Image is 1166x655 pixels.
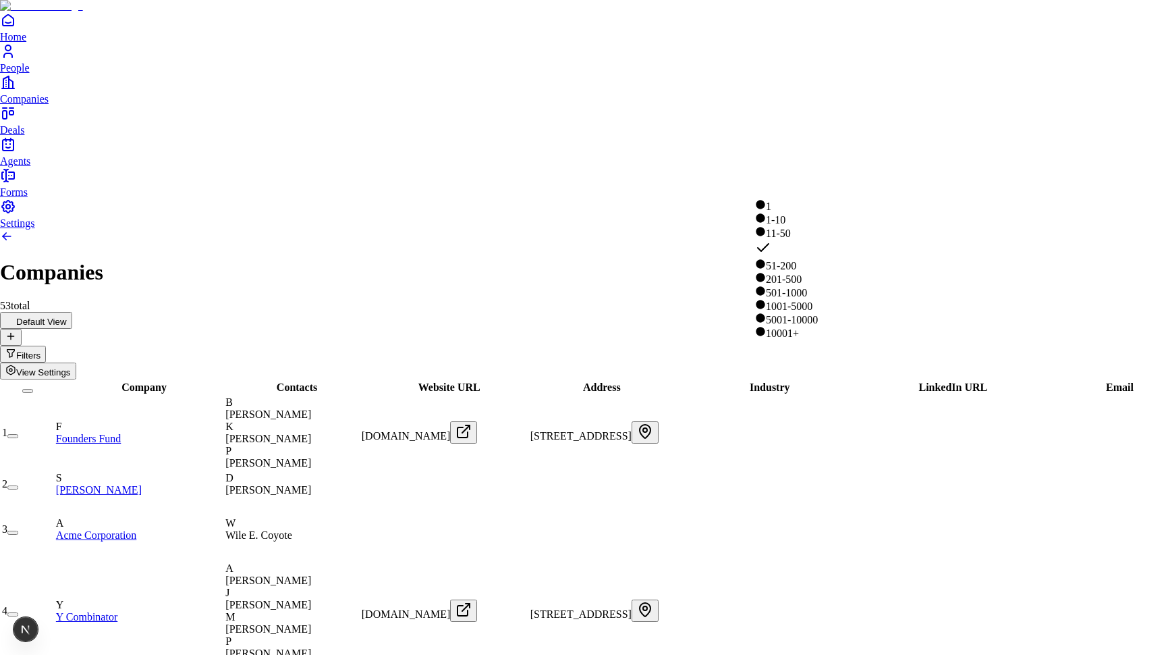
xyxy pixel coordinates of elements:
[755,326,818,340] div: 10001+
[755,313,818,326] div: 5001-10000
[755,199,818,213] div: 1
[755,299,818,313] div: 1001-5000
[755,226,818,240] div: 11-50
[755,213,818,226] div: 1-10
[755,272,818,286] div: 201-500
[755,259,818,272] div: 51-200
[755,286,818,299] div: 501-1000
